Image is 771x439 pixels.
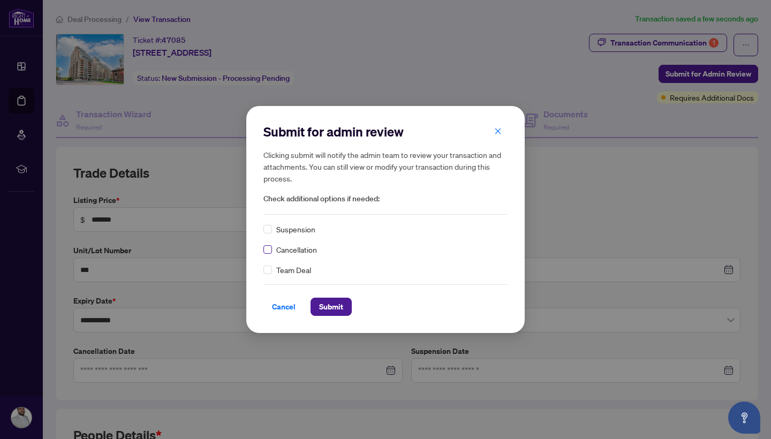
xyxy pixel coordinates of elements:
h2: Submit for admin review [263,123,508,140]
span: Team Deal [276,264,311,276]
span: Check additional options if needed: [263,193,508,205]
button: Cancel [263,298,304,316]
button: Open asap [728,402,760,434]
h5: Clicking submit will notify the admin team to review your transaction and attachments. You can st... [263,149,508,184]
span: close [494,127,502,135]
button: Submit [311,298,352,316]
span: Submit [319,298,343,315]
span: Suspension [276,223,315,235]
span: Cancellation [276,244,317,255]
span: Cancel [272,298,296,315]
